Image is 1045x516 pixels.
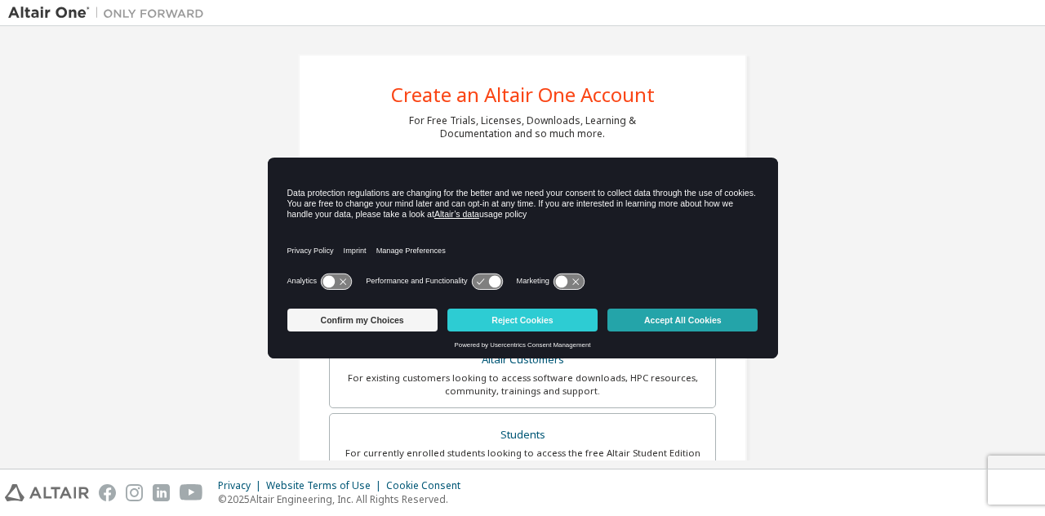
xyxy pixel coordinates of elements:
img: linkedin.svg [153,484,170,501]
div: Students [340,424,705,447]
div: Website Terms of Use [266,479,386,492]
img: facebook.svg [99,484,116,501]
img: altair_logo.svg [5,484,89,501]
img: youtube.svg [180,484,203,501]
p: © 2025 Altair Engineering, Inc. All Rights Reserved. [218,492,470,506]
div: Altair Customers [340,349,705,371]
img: Altair One [8,5,212,21]
div: Cookie Consent [386,479,470,492]
div: Privacy [218,479,266,492]
div: For Free Trials, Licenses, Downloads, Learning & Documentation and so much more. [409,114,636,140]
div: Create an Altair One Account [391,85,655,105]
img: instagram.svg [126,484,143,501]
div: For existing customers looking to access software downloads, HPC resources, community, trainings ... [340,371,705,398]
div: For currently enrolled students looking to access the free Altair Student Edition bundle and all ... [340,447,705,473]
